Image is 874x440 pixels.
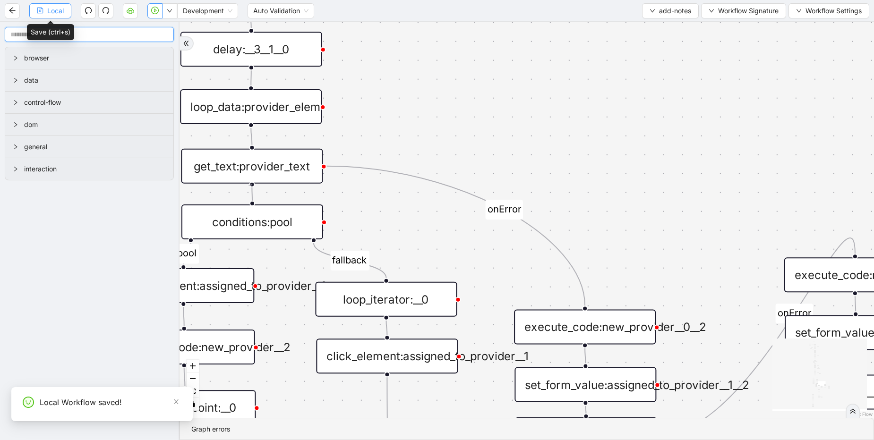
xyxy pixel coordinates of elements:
span: Auto Validation [253,4,308,18]
span: data [24,75,166,85]
button: downWorkflow Settings [788,3,869,18]
button: cloud-server [123,3,138,18]
div: control-flow [5,92,173,113]
div: dom [5,114,173,135]
span: interaction [24,164,166,174]
div: interaction [5,158,173,180]
button: saveLocal [29,3,71,18]
span: browser [24,53,166,63]
span: right [13,55,18,61]
span: dom [24,119,166,130]
div: set_form_value:assigned_to_provider__1__2 [514,367,656,402]
div: execute_code:new_provider__0__2 [514,309,656,344]
span: Local [47,6,64,16]
span: close [173,398,180,405]
span: double-right [183,40,189,47]
div: conditions:pool [181,204,323,239]
div: execute_code:new_provider__2 [113,330,255,364]
button: play-circle [147,3,163,18]
div: loop_iterator:__0 [315,282,457,317]
g: Edge from conditions:pool to click_element:assigned_to_provider__0 [175,243,199,264]
div: data [5,69,173,91]
g: Edge from conditions:pool to loop_iterator:__0 [314,243,386,278]
div: delay:__3__1__0 [180,32,322,67]
div: click_element:assigned_to_provider__0 [112,268,254,303]
span: undo [85,7,92,14]
g: Edge from set_form_value:assigned_to_provider__1__2 to wait_for_element:assigned_to_provider__0__0 [585,406,586,414]
span: right [13,77,18,83]
div: loop_breakpoint:__0 [114,390,256,425]
button: downadd-notes [642,3,699,18]
span: add-notes [659,6,691,16]
a: React Flow attribution [848,411,873,417]
button: fit view [187,385,199,398]
div: browser [5,47,173,69]
span: down [796,8,802,14]
span: control-flow [24,97,166,108]
div: loop_data:provider_elem [180,89,322,124]
button: down [162,3,177,18]
button: redo [98,3,113,18]
g: Edge from loop_data:provider_elem to get_text:provider_text [251,128,252,145]
span: play-circle [151,7,159,14]
span: down [167,8,172,14]
div: general [5,136,173,158]
g: Edge from execute_code:new_provider__2 to loop_breakpoint:__0 [184,368,185,386]
div: get_text:provider_text [181,149,323,184]
div: Local Workflow saved! [40,397,181,408]
div: click_element:assigned_to_provider__1 [316,338,458,373]
button: toggle interactivity [187,398,199,411]
span: arrow-left [9,7,16,14]
span: save [37,7,43,14]
span: right [13,122,18,127]
span: double-right [849,408,856,415]
span: right [13,166,18,172]
button: arrow-left [5,3,20,18]
span: redo [102,7,110,14]
div: Graph errors [191,424,862,434]
div: Save (ctrl+s) [27,24,74,40]
g: Edge from loop_iterator:__0 to click_element:assigned_to_provider__1 [386,321,387,335]
button: zoom in [187,360,199,372]
g: Edge from click_element:assigned_to_provider__0 to execute_code:new_provider__2 [183,307,184,326]
span: Development [183,4,232,18]
g: Edge from wait_for_element:assigned_to_provider__0__0 to execute_code:new_provider__0__2__0 [660,238,855,435]
span: general [24,142,166,152]
span: Workflow Settings [805,6,862,16]
span: down [709,8,714,14]
span: down [650,8,655,14]
button: downWorkflow Signature [701,3,786,18]
span: cloud-server [127,7,134,14]
span: Workflow Signature [718,6,779,16]
span: smile [23,397,34,408]
button: undo [81,3,96,18]
button: zoom out [187,372,199,385]
span: right [13,144,18,150]
span: right [13,100,18,105]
